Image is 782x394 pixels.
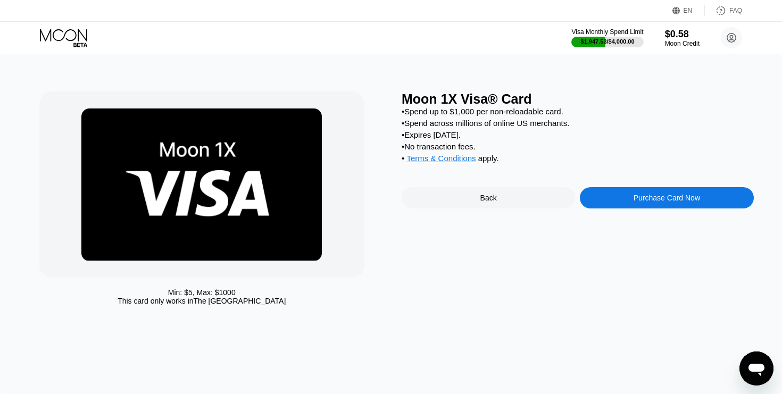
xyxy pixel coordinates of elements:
[402,91,754,107] div: Moon 1X Visa® Card
[402,187,575,208] div: Back
[634,194,700,202] div: Purchase Card Now
[665,29,700,47] div: $0.58Moon Credit
[118,297,286,305] div: This card only works in The [GEOGRAPHIC_DATA]
[571,28,643,47] div: Visa Monthly Spend Limit$1,947.53/$4,000.00
[665,29,700,40] div: $0.58
[406,154,476,165] div: Terms & Conditions
[729,7,742,14] div: FAQ
[402,119,754,128] div: • Spend across millions of online US merchants.
[480,194,497,202] div: Back
[168,288,236,297] div: Min: $ 5 , Max: $ 1000
[684,7,693,14] div: EN
[406,154,476,163] span: Terms & Conditions
[571,28,643,36] div: Visa Monthly Spend Limit
[402,130,754,139] div: • Expires [DATE].
[402,107,754,116] div: • Spend up to $1,000 per non-reloadable card.
[402,142,754,151] div: • No transaction fees.
[402,154,754,165] div: • apply .
[739,351,773,385] iframe: Button to launch messaging window
[705,5,742,16] div: FAQ
[665,40,700,47] div: Moon Credit
[580,187,753,208] div: Purchase Card Now
[581,38,635,45] div: $1,947.53 / $4,000.00
[672,5,705,16] div: EN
